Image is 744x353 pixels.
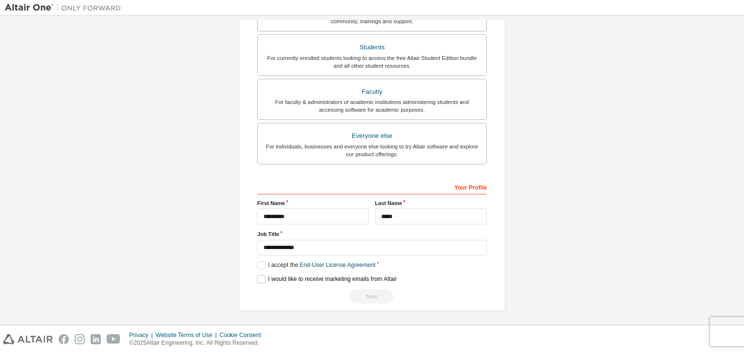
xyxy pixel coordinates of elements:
[129,339,267,347] p: © 2025 Altair Engineering, Inc. All Rights Reserved.
[263,41,480,54] div: Students
[257,230,487,238] label: Job Title
[155,331,219,339] div: Website Terms of Use
[263,143,480,158] div: For individuals, businesses and everyone else looking to try Altair software and explore our prod...
[257,275,397,283] label: I would like to receive marketing emails from Altair
[5,3,126,13] img: Altair One
[375,199,487,207] label: Last Name
[257,289,487,304] div: Select your account type to continue
[129,331,155,339] div: Privacy
[91,334,101,344] img: linkedin.svg
[107,334,121,344] img: youtube.svg
[263,54,480,70] div: For currently enrolled students looking to access the free Altair Student Edition bundle and all ...
[257,199,369,207] label: First Name
[257,261,375,269] label: I accept the
[257,179,487,194] div: Your Profile
[3,334,53,344] img: altair_logo.svg
[263,85,480,99] div: Faculty
[59,334,69,344] img: facebook.svg
[263,98,480,114] div: For faculty & administrators of academic institutions administering students and accessing softwa...
[263,129,480,143] div: Everyone else
[219,331,266,339] div: Cookie Consent
[300,262,376,268] a: End-User License Agreement
[75,334,85,344] img: instagram.svg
